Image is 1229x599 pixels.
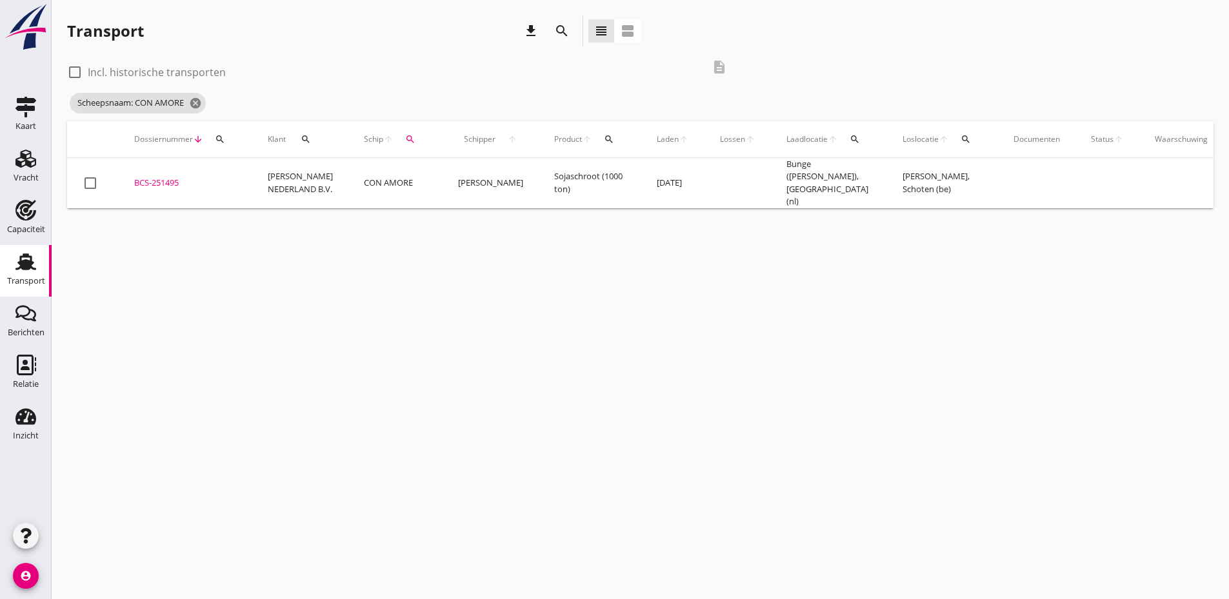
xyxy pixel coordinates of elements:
[348,158,443,208] td: CON AMORE
[786,133,828,145] span: Laadlocatie
[679,134,689,144] i: arrow_upward
[554,133,582,145] span: Product
[582,134,592,144] i: arrow_upward
[1155,133,1208,145] div: Waarschuwing
[383,134,394,144] i: arrow_upward
[1114,134,1124,144] i: arrow_upward
[771,158,887,208] td: Bunge ([PERSON_NAME]), [GEOGRAPHIC_DATA] (nl)
[13,431,39,440] div: Inzicht
[252,158,348,208] td: [PERSON_NAME] NEDERLAND B.V.
[887,158,998,208] td: [PERSON_NAME], Schoten (be)
[828,134,838,144] i: arrow_upward
[364,133,383,145] span: Schip
[961,134,971,144] i: search
[604,134,614,144] i: search
[3,3,49,51] img: logo-small.a267ee39.svg
[443,158,539,208] td: [PERSON_NAME]
[903,133,939,145] span: Loslocatie
[70,93,206,113] span: Scheepsnaam: CON AMORE
[134,133,193,145] span: Dossiernummer
[1091,133,1114,145] span: Status
[641,158,704,208] td: [DATE]
[720,133,745,145] span: Lossen
[193,134,203,144] i: arrow_downward
[189,97,202,110] i: cancel
[523,23,539,39] i: download
[215,134,225,144] i: search
[594,23,609,39] i: view_headline
[7,225,45,233] div: Capaciteit
[268,124,333,155] div: Klant
[745,134,755,144] i: arrow_upward
[14,173,39,182] div: Vracht
[134,177,237,190] div: BCS-251495
[13,563,39,589] i: account_circle
[8,328,45,337] div: Berichten
[554,23,570,39] i: search
[15,122,36,130] div: Kaart
[657,133,679,145] span: Laden
[88,66,226,79] label: Incl. historische transporten
[501,134,523,144] i: arrow_upward
[850,134,860,144] i: search
[405,134,415,144] i: search
[458,133,501,145] span: Schipper
[939,134,949,144] i: arrow_upward
[13,380,39,388] div: Relatie
[7,277,45,285] div: Transport
[539,158,641,208] td: Sojaschroot (1000 ton)
[301,134,311,144] i: search
[67,21,144,41] div: Transport
[620,23,635,39] i: view_agenda
[1014,133,1060,145] div: Documenten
